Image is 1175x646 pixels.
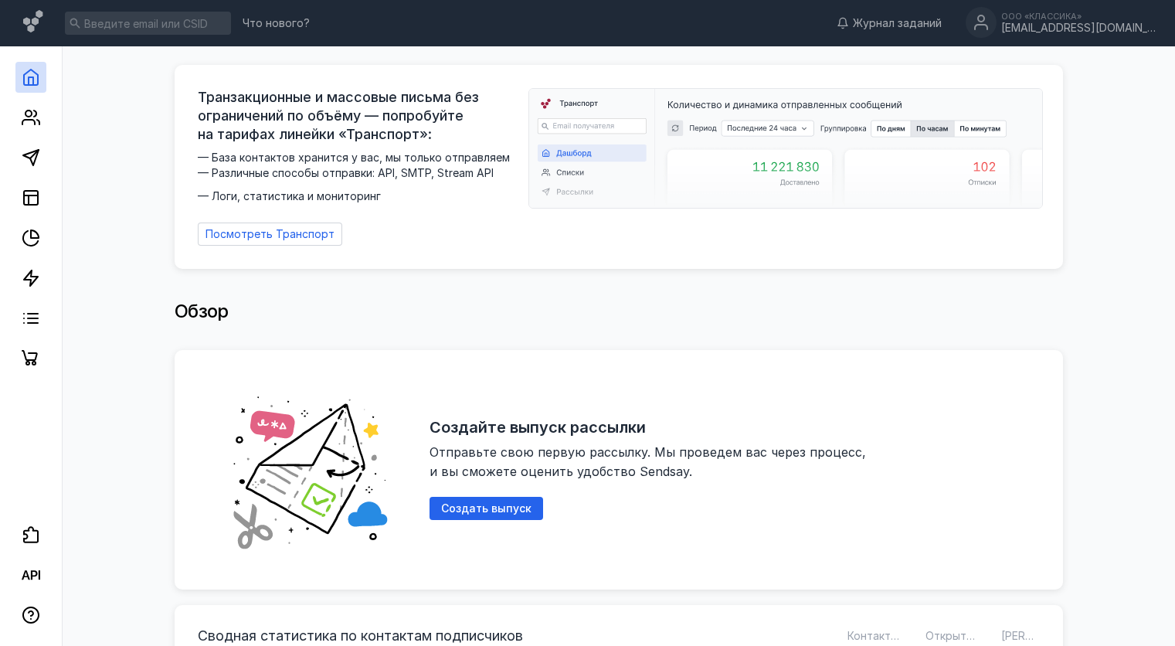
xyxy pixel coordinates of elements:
a: Посмотреть Транспорт [198,223,342,246]
h3: Сводная статистика по контактам подписчиков [198,627,523,644]
img: abd19fe006828e56528c6cd305e49c57.png [213,373,406,566]
span: Посмотреть Транспорт [205,228,335,241]
img: dashboard-transport-banner [529,89,1042,208]
div: [EMAIL_ADDRESS][DOMAIN_NAME] [1001,22,1156,35]
input: Введите email или CSID [65,12,231,35]
span: Создать выпуск [441,502,531,515]
span: Обзор [175,300,229,322]
div: ООО «КЛАССИКА» [1001,12,1156,21]
span: [PERSON_NAME] [1001,629,1088,642]
span: — База контактов хранится у вас, мы только отправляем — Различные способы отправки: API, SMTP, St... [198,150,519,204]
span: Открытий [925,629,979,642]
span: Отправьте свою первую рассылку. Мы проведем вас через процесс, и вы сможете оценить удобство Send... [430,444,870,479]
span: Журнал заданий [853,15,942,31]
a: Что нового? [235,18,318,29]
a: Журнал заданий [829,15,949,31]
span: Что нового? [243,18,310,29]
button: Создать выпуск [430,497,543,520]
span: Транзакционные и массовые письма без ограничений по объёму — попробуйте на тарифах линейки «Транс... [198,88,519,144]
h2: Создайте выпуск рассылки [430,418,646,437]
span: Контактов [847,629,904,642]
